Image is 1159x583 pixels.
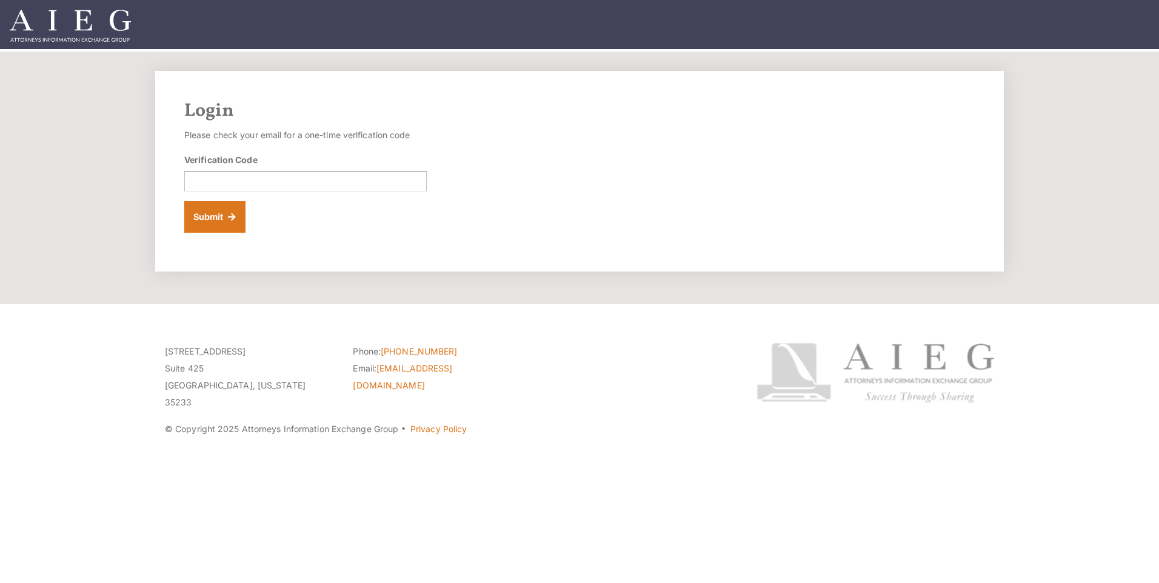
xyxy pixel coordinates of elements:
p: [STREET_ADDRESS] Suite 425 [GEOGRAPHIC_DATA], [US_STATE] 35233 [165,343,335,411]
p: © Copyright 2025 Attorneys Information Exchange Group [165,421,711,438]
a: [EMAIL_ADDRESS][DOMAIN_NAME] [353,363,452,390]
p: Please check your email for a one-time verification code [184,127,427,144]
a: [PHONE_NUMBER] [381,346,457,356]
button: Submit [184,201,245,233]
span: · [401,428,406,435]
img: Attorneys Information Exchange Group [10,10,131,42]
li: Phone: [353,343,523,360]
h2: Login [184,100,975,122]
li: Email: [353,360,523,394]
img: Attorneys Information Exchange Group logo [757,343,994,403]
a: Privacy Policy [410,424,467,434]
label: Verification Code [184,153,258,166]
